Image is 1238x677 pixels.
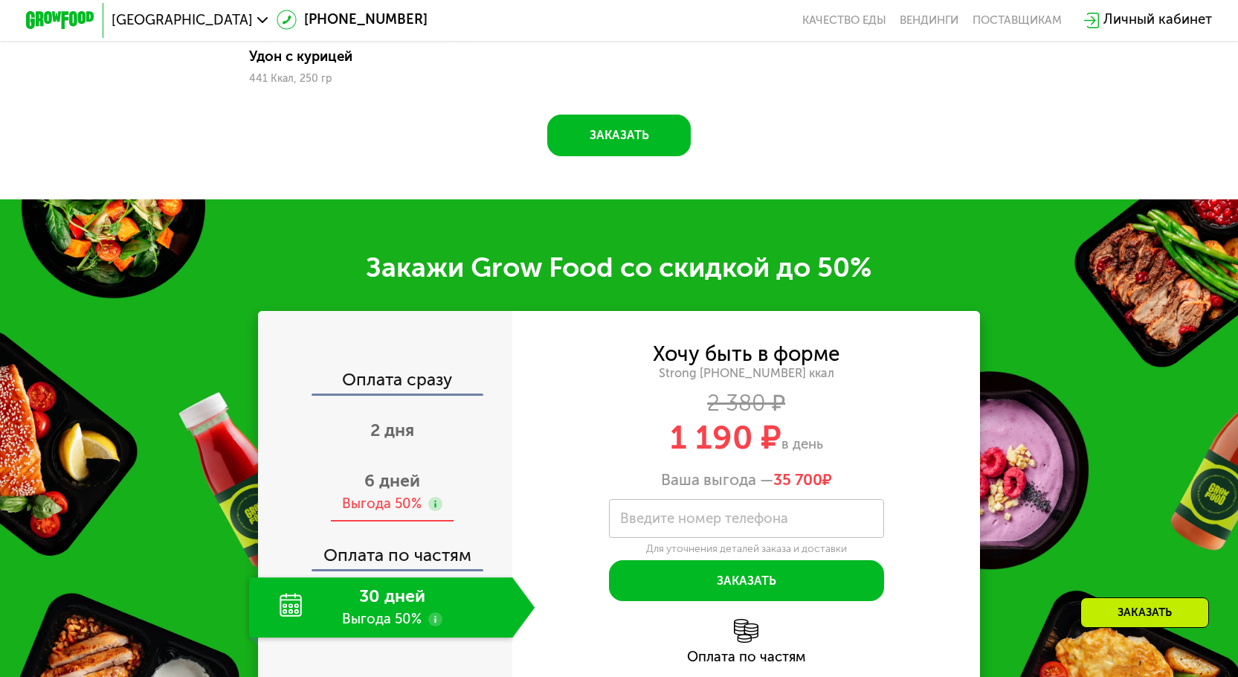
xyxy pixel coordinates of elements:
div: Выгода 50% [342,495,422,514]
button: Заказать [547,115,691,156]
span: в день [781,436,823,452]
div: Оплата по частям [512,650,980,664]
span: ₽ [773,470,832,489]
span: 1 190 ₽ [670,418,781,457]
a: [PHONE_NUMBER] [277,10,428,31]
div: Оплата сразу [259,371,512,394]
div: Для уточнения деталей заказа и доставки [609,542,884,556]
div: поставщикам [973,13,1062,28]
a: Качество еды [802,13,886,28]
label: Введите номер телефона [620,514,788,524]
div: 441 Ккал, 250 гр [249,73,467,85]
div: Хочу быть в форме [653,344,839,364]
img: l6xcnZfty9opOoJh.png [734,619,758,643]
div: 2 380 ₽ [512,394,980,414]
div: Удон с курицей [249,48,480,65]
div: Ваша выгода — [512,470,980,489]
span: 35 700 [773,470,822,489]
div: Заказать [1080,597,1209,628]
div: Личный кабинет [1103,10,1212,31]
button: Заказать [609,560,884,602]
div: Strong [PHONE_NUMBER] ккал [512,366,980,382]
div: Оплата по частям [259,530,512,569]
span: 6 дней [364,470,420,491]
a: Вендинги [900,13,958,28]
span: 2 дня [370,420,414,440]
span: [GEOGRAPHIC_DATA] [112,13,253,28]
